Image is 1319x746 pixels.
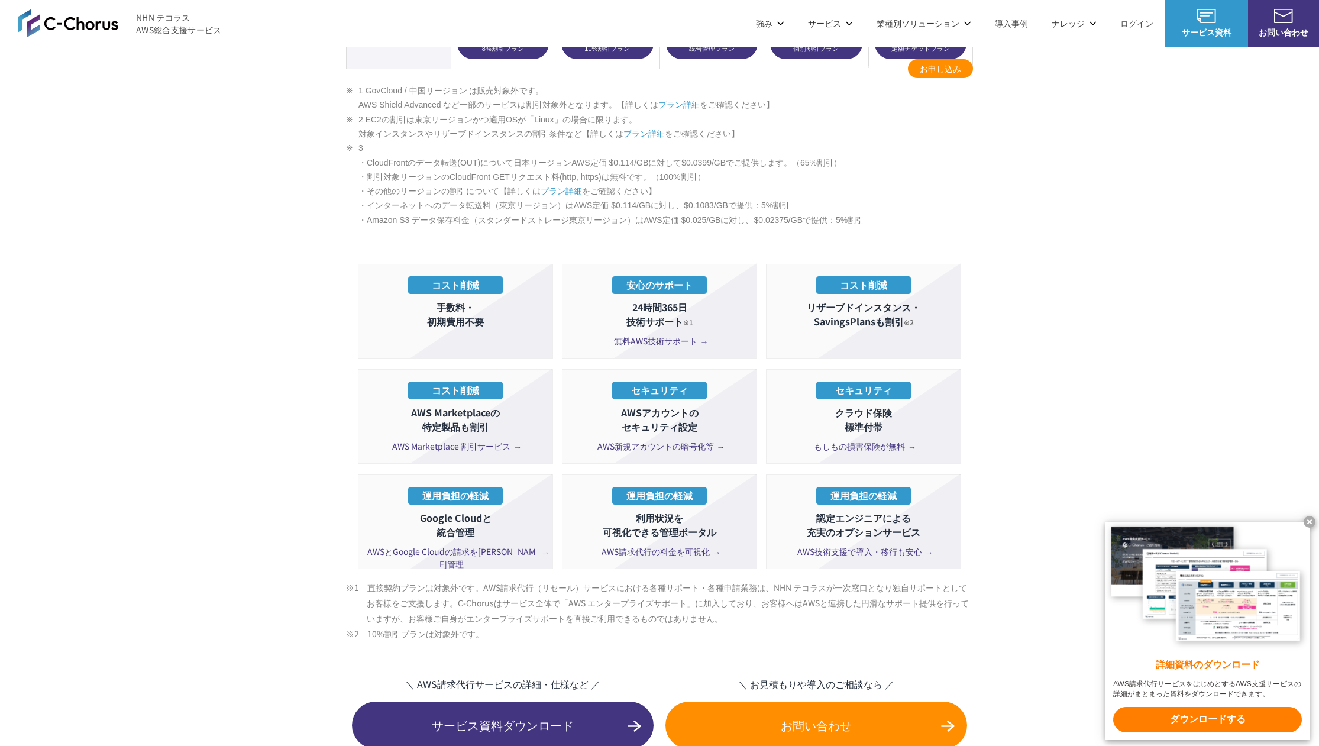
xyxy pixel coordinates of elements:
[658,100,700,109] a: プラン詳細
[18,9,118,37] img: AWS総合支援サービス C-Chorus
[814,440,913,453] span: もしもの損害保険が無料
[602,545,718,558] span: AWS請求代行の料金を可視化
[352,677,654,691] span: ＼ AWS請求代行サービスの詳細・仕様など ／
[1052,17,1097,30] p: ナレッジ
[408,487,503,505] p: 運用負担の軽減
[541,186,582,196] a: プラン詳細
[808,17,853,30] p: サービス
[772,300,955,328] p: リザーブドインスタンス・ SavingsPlansも割引
[612,382,707,399] p: セキュリティ
[346,112,973,141] li: 2 EC2の割引は東京リージョンかつ適用OSが「Linux」の場合に限ります。 対象インスタンスやリザーブドインスタンスの割引条件など【詳しくは をご確認ください】
[908,63,973,75] span: お申し込み
[816,382,911,399] p: セキュリティ
[816,276,911,294] p: コスト削減
[1113,658,1302,672] x-t: 詳細資料のダウンロード
[346,141,973,227] li: 3 ・CloudFrontのデータ転送(OUT)について日本リージョンAWS定価 $0.114/GBに対して$0.0399/GBでご提供します。（65%割引） ・割引対象リージョンのCloudF...
[995,17,1028,30] a: 導入事例
[364,300,547,328] p: 手数料・ 初期費用不要
[367,626,973,641] li: ※2 10%割引プランは対象外です。
[1113,679,1302,699] x-t: AWS請求代行サービスをはじめとするAWS支援サービスの詳細がまとまった資料をダウンロードできます。
[364,545,547,570] a: AWSとGoogle Cloudの請求を[PERSON_NAME]管理
[1274,9,1293,23] img: お問い合わせ
[665,677,967,691] span: ＼ お見積もりや導入のご相談なら ／
[681,63,739,75] a: 特長・メリット
[568,440,751,453] a: AWS新規アカウントの暗号化等
[772,405,955,434] p: クラウド保険 標準付帯
[408,276,503,294] p: コスト削減
[408,382,503,399] p: コスト削減
[568,335,751,347] a: 無料AWS技術サポート
[612,487,707,505] p: 運用負担の軽減
[568,545,751,558] a: AWS請求代行の料金を可視化
[392,440,519,453] span: AWS Marketplace 割引サービス
[612,276,707,294] p: 安心のサポート
[352,716,654,734] span: サービス資料ダウンロード
[568,405,751,434] p: AWSアカウントの セキュリティ設定
[1197,9,1216,23] img: AWS総合支援サービス C-Chorus サービス資料
[568,511,751,539] p: 利用状況を 可視化できる管理ポータル
[136,11,222,36] span: NHN テコラス AWS総合支援サービス
[1165,26,1248,38] span: サービス資料
[364,405,547,434] p: AWS Marketplaceの 特定製品も割引
[367,580,973,626] li: ※1 直接契約プランは対象外です。AWS請求代行（リセール）サービスにおける各種サポート・各種申請業務は、NHN テコラスが一次窓口となり独自サポートとしてお客様をご支援します。C-Chorus...
[364,511,547,539] p: Google Cloudと 統合管理
[614,335,706,347] span: 無料AWS技術サポート
[904,317,914,327] span: ※2
[908,59,973,78] a: お申し込み
[346,83,973,112] li: 1 GovCloud / 中国リージョン は販売対象外です。 AWS Shield Advanced など一部のサービスは割引対象外となります。【詳しくは をご確認ください】
[1120,17,1153,30] a: ログイン
[597,440,722,453] span: AWS新規アカウントの暗号化等
[797,545,930,558] span: AWS技術支援で導入・移行も安心
[816,487,911,505] p: 運用負担の軽減
[606,63,664,75] a: 請求代行プラン
[772,545,955,558] a: AWS技術支援で導入・移行も安心
[568,300,751,328] p: 24時間365日 技術サポート
[772,440,955,453] a: もしもの損害保険が無料
[18,9,222,37] a: AWS総合支援サービス C-Chorus NHN テコラスAWS総合支援サービス
[877,17,971,30] p: 業種別ソリューション
[772,511,955,539] p: 認定エンジニアによる 充実のオプションサービス
[623,129,665,138] a: プラン詳細
[1248,26,1319,38] span: お問い合わせ
[1105,522,1310,740] a: 詳細資料のダウンロード AWS請求代行サービスをはじめとするAWS支援サービスの詳細がまとまった資料をダウンロードできます。 ダウンロードする
[840,63,890,75] a: よくある質問
[665,716,967,734] span: お問い合わせ
[1113,707,1302,732] x-t: ダウンロードする
[683,317,693,327] span: ※1
[755,63,824,75] a: 請求代行 導入事例
[756,17,784,30] p: 強み
[364,440,547,453] a: AWS Marketplace 割引サービス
